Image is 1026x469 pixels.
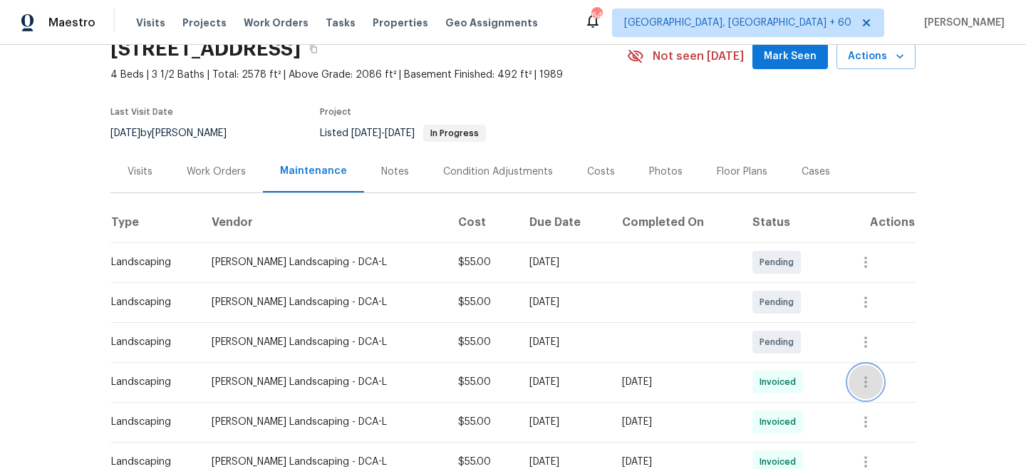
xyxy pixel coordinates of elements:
[760,375,802,389] span: Invoiced
[741,202,838,242] th: Status
[212,255,435,269] div: [PERSON_NAME] Landscaping - DCA-L
[458,255,507,269] div: $55.00
[111,415,189,429] div: Landscaping
[458,295,507,309] div: $55.00
[622,375,730,389] div: [DATE]
[110,202,200,242] th: Type
[458,415,507,429] div: $55.00
[587,165,615,179] div: Costs
[918,16,1005,30] span: [PERSON_NAME]
[351,128,415,138] span: -
[760,335,799,349] span: Pending
[110,125,244,142] div: by [PERSON_NAME]
[752,43,828,70] button: Mark Seen
[212,295,435,309] div: [PERSON_NAME] Landscaping - DCA-L
[837,202,916,242] th: Actions
[529,295,598,309] div: [DATE]
[280,164,347,178] div: Maintenance
[320,128,486,138] span: Listed
[200,202,447,242] th: Vendor
[529,375,598,389] div: [DATE]
[622,455,730,469] div: [DATE]
[529,415,598,429] div: [DATE]
[111,295,189,309] div: Landscaping
[760,295,799,309] span: Pending
[187,165,246,179] div: Work Orders
[443,165,553,179] div: Condition Adjustments
[110,108,173,116] span: Last Visit Date
[836,43,916,70] button: Actions
[760,455,802,469] span: Invoiced
[301,36,326,62] button: Copy Address
[110,68,627,82] span: 4 Beds | 3 1/2 Baths | Total: 2578 ft² | Above Grade: 2086 ft² | Basement Finished: 492 ft² | 1989
[760,255,799,269] span: Pending
[111,455,189,469] div: Landscaping
[848,48,904,66] span: Actions
[136,16,165,30] span: Visits
[48,16,95,30] span: Maestro
[458,455,507,469] div: $55.00
[326,18,356,28] span: Tasks
[529,335,598,349] div: [DATE]
[458,335,507,349] div: $55.00
[764,48,817,66] span: Mark Seen
[385,128,415,138] span: [DATE]
[717,165,767,179] div: Floor Plans
[111,375,189,389] div: Landscaping
[529,255,598,269] div: [DATE]
[445,16,538,30] span: Geo Assignments
[591,9,601,23] div: 644
[447,202,519,242] th: Cost
[624,16,851,30] span: [GEOGRAPHIC_DATA], [GEOGRAPHIC_DATA] + 60
[110,42,301,56] h2: [STREET_ADDRESS]
[351,128,381,138] span: [DATE]
[425,129,484,138] span: In Progress
[529,455,598,469] div: [DATE]
[381,165,409,179] div: Notes
[458,375,507,389] div: $55.00
[653,49,744,63] span: Not seen [DATE]
[212,375,435,389] div: [PERSON_NAME] Landscaping - DCA-L
[518,202,610,242] th: Due Date
[128,165,152,179] div: Visits
[373,16,428,30] span: Properties
[320,108,351,116] span: Project
[244,16,309,30] span: Work Orders
[111,255,189,269] div: Landscaping
[760,415,802,429] span: Invoiced
[212,455,435,469] div: [PERSON_NAME] Landscaping - DCA-L
[212,335,435,349] div: [PERSON_NAME] Landscaping - DCA-L
[110,128,140,138] span: [DATE]
[212,415,435,429] div: [PERSON_NAME] Landscaping - DCA-L
[802,165,830,179] div: Cases
[182,16,227,30] span: Projects
[611,202,741,242] th: Completed On
[649,165,683,179] div: Photos
[622,415,730,429] div: [DATE]
[111,335,189,349] div: Landscaping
